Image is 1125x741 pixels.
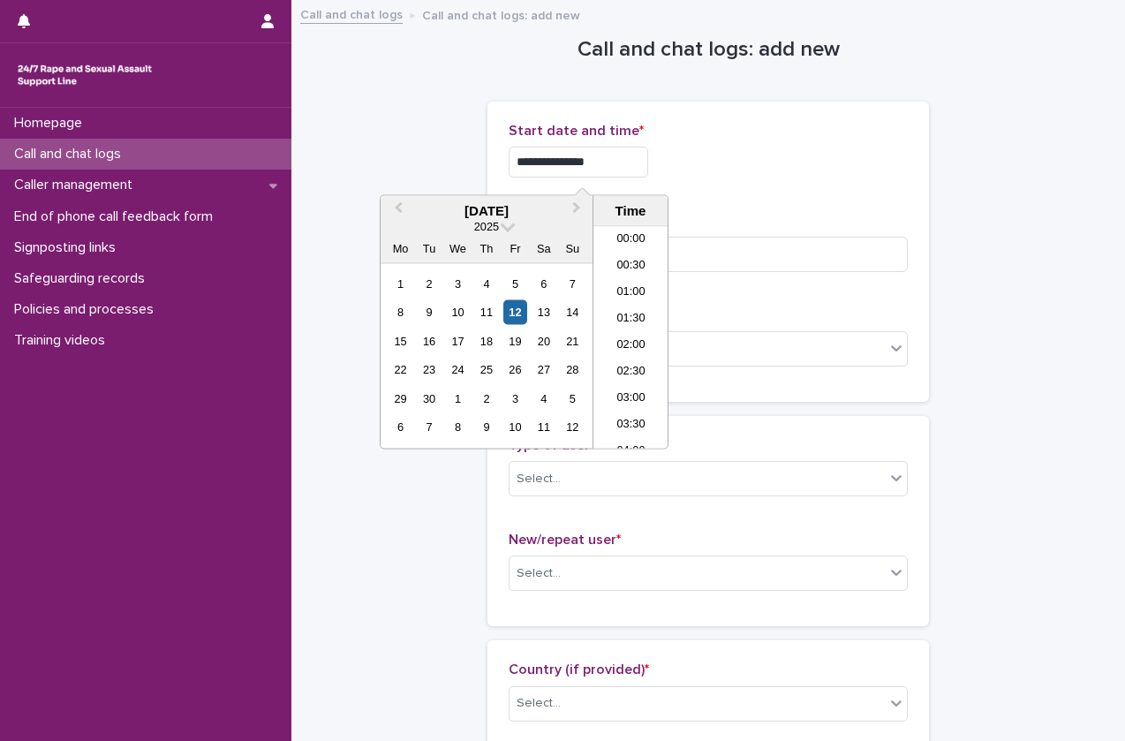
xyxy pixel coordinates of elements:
p: Homepage [7,115,96,132]
button: Previous Month [382,198,411,226]
h1: Call and chat logs: add new [487,37,929,63]
p: Call and chat logs [7,146,135,163]
li: 00:30 [593,253,668,280]
div: Choose Sunday, 14 September 2025 [561,300,585,324]
div: Choose Saturday, 27 September 2025 [532,358,555,382]
div: Choose Monday, 1 September 2025 [389,271,412,295]
div: Tu [417,237,441,261]
div: Select... [517,564,561,583]
span: Start date and time [509,124,644,138]
div: Su [561,237,585,261]
li: 00:00 [593,227,668,253]
div: Choose Tuesday, 23 September 2025 [417,358,441,382]
div: Choose Tuesday, 2 September 2025 [417,271,441,295]
div: Choose Saturday, 6 September 2025 [532,271,555,295]
div: Choose Monday, 29 September 2025 [389,386,412,410]
div: Choose Thursday, 9 October 2025 [474,415,498,439]
div: Fr [503,237,527,261]
p: Policies and processes [7,301,168,318]
div: Choose Sunday, 28 September 2025 [561,358,585,382]
div: Choose Friday, 26 September 2025 [503,358,527,382]
div: Choose Tuesday, 7 October 2025 [417,415,441,439]
li: 03:00 [593,386,668,412]
p: Training videos [7,332,119,349]
div: Choose Saturday, 20 September 2025 [532,329,555,352]
div: Mo [389,237,412,261]
span: Country (if provided) [509,662,649,677]
span: 2025 [474,220,499,233]
li: 01:00 [593,280,668,306]
div: Choose Wednesday, 3 September 2025 [446,271,470,295]
div: Choose Wednesday, 10 September 2025 [446,300,470,324]
button: Next Month [564,198,593,226]
div: Choose Monday, 22 September 2025 [389,358,412,382]
li: 01:30 [593,306,668,333]
img: rhQMoQhaT3yELyF149Cw [14,57,155,93]
li: 02:00 [593,333,668,359]
div: Sa [532,237,555,261]
div: Choose Thursday, 2 October 2025 [474,386,498,410]
div: Choose Thursday, 4 September 2025 [474,271,498,295]
li: 04:00 [593,439,668,465]
div: Time [598,203,663,219]
p: Safeguarding records [7,270,159,287]
div: Choose Tuesday, 30 September 2025 [417,386,441,410]
div: Choose Wednesday, 1 October 2025 [446,386,470,410]
div: Choose Saturday, 4 October 2025 [532,386,555,410]
div: Choose Wednesday, 24 September 2025 [446,358,470,382]
div: Choose Wednesday, 17 September 2025 [446,329,470,352]
p: End of phone call feedback form [7,208,227,225]
div: Choose Sunday, 5 October 2025 [561,386,585,410]
div: Choose Friday, 19 September 2025 [503,329,527,352]
div: Choose Wednesday, 8 October 2025 [446,415,470,439]
div: Choose Thursday, 25 September 2025 [474,358,498,382]
div: Choose Sunday, 21 September 2025 [561,329,585,352]
div: [DATE] [381,203,593,219]
p: Caller management [7,177,147,193]
p: Signposting links [7,239,130,256]
div: Choose Friday, 3 October 2025 [503,386,527,410]
div: Select... [517,470,561,488]
div: Choose Tuesday, 16 September 2025 [417,329,441,352]
div: month 2025-09 [386,269,586,442]
span: New/repeat user [509,533,621,547]
div: Choose Sunday, 12 October 2025 [561,415,585,439]
div: Th [474,237,498,261]
div: Choose Saturday, 13 September 2025 [532,300,555,324]
div: Choose Monday, 6 October 2025 [389,415,412,439]
div: Choose Friday, 12 September 2025 [503,300,527,324]
div: Choose Saturday, 11 October 2025 [532,415,555,439]
div: Choose Friday, 10 October 2025 [503,415,527,439]
a: Call and chat logs [300,4,403,24]
div: Choose Thursday, 18 September 2025 [474,329,498,352]
div: Choose Friday, 5 September 2025 [503,271,527,295]
div: Choose Sunday, 7 September 2025 [561,271,585,295]
div: Choose Monday, 8 September 2025 [389,300,412,324]
div: Choose Thursday, 11 September 2025 [474,300,498,324]
div: Choose Monday, 15 September 2025 [389,329,412,352]
div: We [446,237,470,261]
div: Select... [517,694,561,713]
p: Call and chat logs: add new [422,4,580,24]
div: Choose Tuesday, 9 September 2025 [417,300,441,324]
li: 02:30 [593,359,668,386]
li: 03:30 [593,412,668,439]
